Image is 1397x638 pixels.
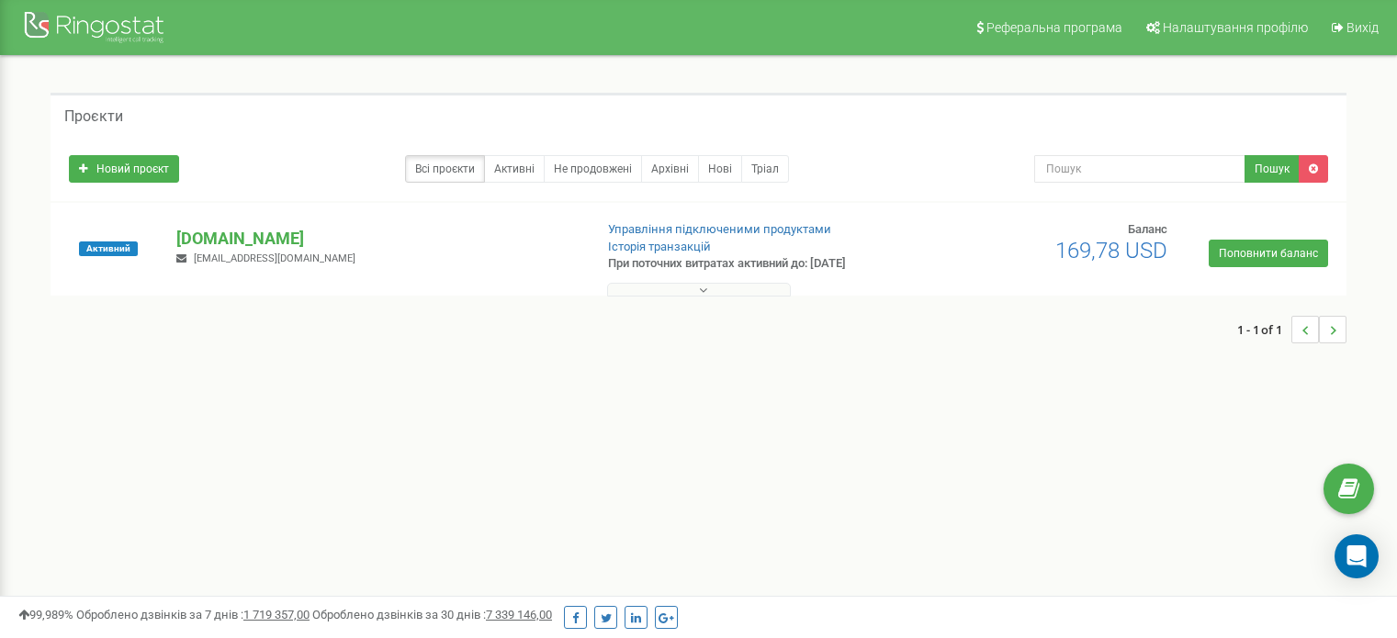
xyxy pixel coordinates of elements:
span: Оброблено дзвінків за 7 днів : [76,608,310,621]
a: Активні [484,155,545,183]
input: Пошук [1034,155,1245,183]
h5: Проєкти [64,108,123,125]
a: Історія транзакцій [608,240,711,253]
span: 1 - 1 of 1 [1237,316,1291,343]
span: [EMAIL_ADDRESS][DOMAIN_NAME] [194,252,355,264]
a: Всі проєкти [405,155,485,183]
button: Пошук [1245,155,1300,183]
p: При поточних витратах активний до: [DATE] [608,255,902,273]
a: Не продовжені [544,155,642,183]
nav: ... [1237,297,1346,362]
span: Вихід [1346,20,1379,35]
a: Поповнити баланс [1209,240,1328,267]
span: Баланс [1128,222,1167,236]
span: Активний [79,241,138,256]
span: 99,989% [18,608,73,621]
a: Тріал [741,155,789,183]
a: Новий проєкт [69,155,179,183]
span: Оброблено дзвінків за 30 днів : [312,608,552,621]
a: Управління підключеними продуктами [608,222,831,236]
div: Open Intercom Messenger [1335,534,1379,578]
span: 169,78 USD [1055,238,1167,263]
u: 7 339 146,00 [486,608,552,621]
p: [DOMAIN_NAME] [176,227,578,251]
a: Нові [698,155,742,183]
u: 1 719 357,00 [243,608,310,621]
a: Архівні [641,155,699,183]
span: Налаштування профілю [1163,20,1308,35]
span: Реферальна програма [986,20,1122,35]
